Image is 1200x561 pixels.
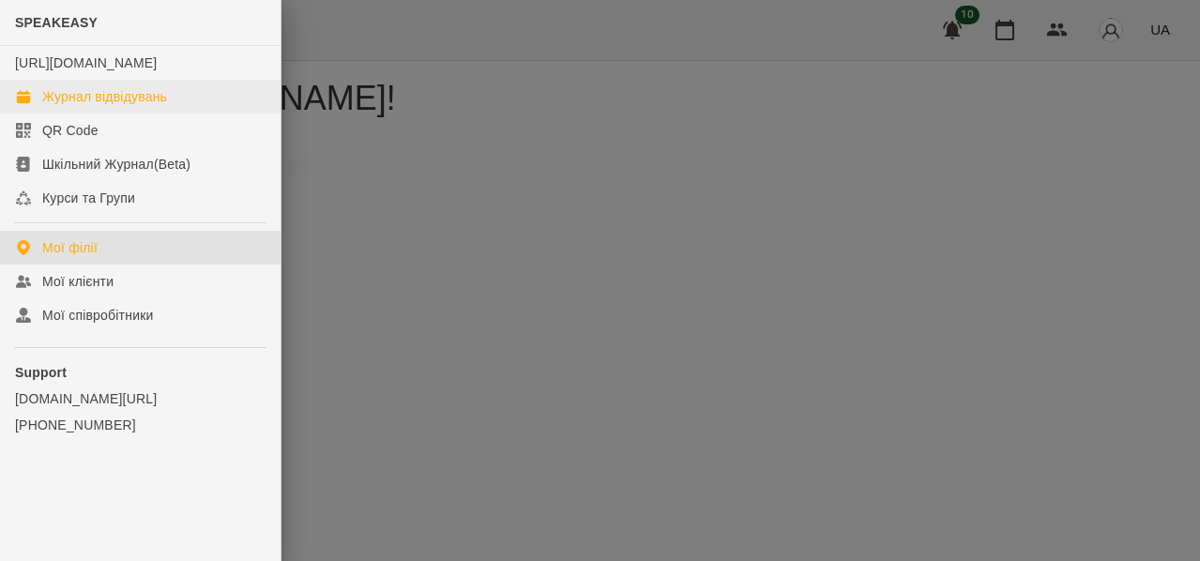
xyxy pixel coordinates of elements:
p: Support [15,363,266,382]
span: SPEAKEASY [15,15,98,30]
div: Мої співробітники [42,306,154,325]
div: QR Code [42,121,99,140]
div: Курси та Групи [42,189,135,207]
div: Журнал відвідувань [42,87,167,106]
a: [DOMAIN_NAME][URL] [15,389,266,408]
a: [URL][DOMAIN_NAME] [15,55,157,70]
a: [PHONE_NUMBER] [15,416,266,434]
div: Мої філії [42,238,98,257]
div: Мої клієнти [42,272,114,291]
div: Шкільний Журнал(Beta) [42,155,190,174]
